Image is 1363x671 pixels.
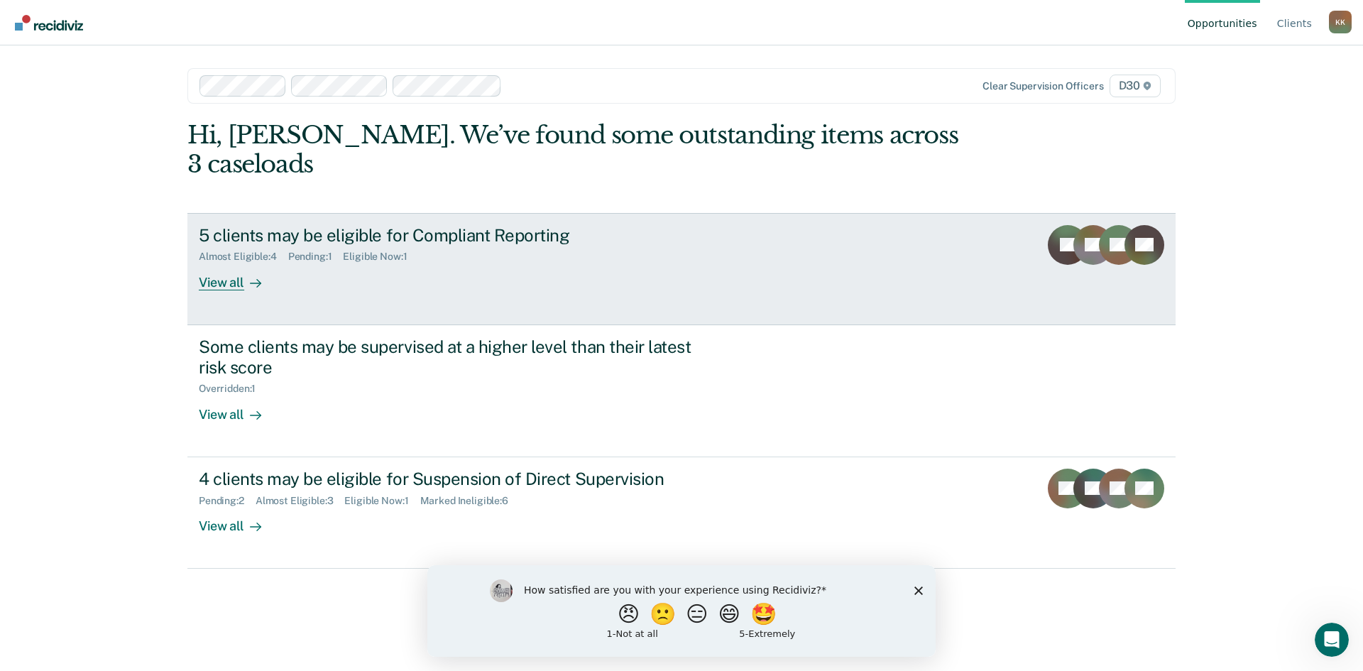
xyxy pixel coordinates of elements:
[982,80,1103,92] div: Clear supervision officers
[199,337,697,378] div: Some clients may be supervised at a higher level than their latest risk score
[256,495,345,507] div: Almost Eligible : 3
[344,495,420,507] div: Eligible Now : 1
[288,251,344,263] div: Pending : 1
[1315,623,1349,657] iframe: Intercom live chat
[199,251,288,263] div: Almost Eligible : 4
[199,263,278,290] div: View all
[199,495,256,507] div: Pending : 2
[343,251,418,263] div: Eligible Now : 1
[199,506,278,534] div: View all
[199,395,278,422] div: View all
[187,457,1176,569] a: 4 clients may be eligible for Suspension of Direct SupervisionPending:2Almost Eligible:3Eligible ...
[187,325,1176,457] a: Some clients may be supervised at a higher level than their latest risk scoreOverridden:1View all
[1329,11,1352,33] div: K K
[199,469,697,489] div: 4 clients may be eligible for Suspension of Direct Supervision
[187,213,1176,325] a: 5 clients may be eligible for Compliant ReportingAlmost Eligible:4Pending:1Eligible Now:1View all
[199,383,267,395] div: Overridden : 1
[15,15,83,31] img: Recidiviz
[1329,11,1352,33] button: Profile dropdown button
[199,225,697,246] div: 5 clients may be eligible for Compliant Reporting
[1110,75,1161,97] span: D30
[420,495,520,507] div: Marked Ineligible : 6
[427,565,936,657] iframe: Survey by Kim from Recidiviz
[187,121,978,179] div: Hi, [PERSON_NAME]. We’ve found some outstanding items across 3 caseloads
